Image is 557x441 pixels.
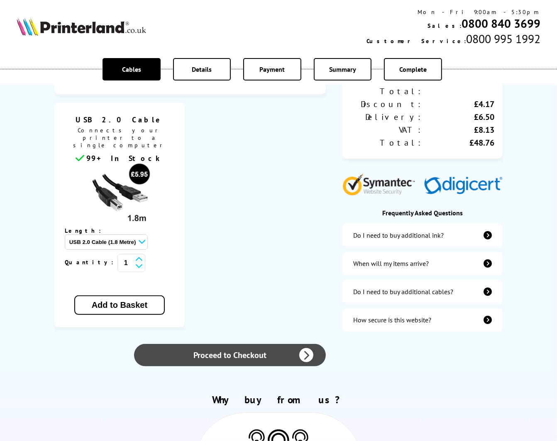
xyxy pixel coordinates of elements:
img: Symantec Website Security [342,172,421,195]
div: Discount: [351,99,423,110]
span: Quantity: [65,258,117,266]
img: usb cable [88,163,151,225]
a: items-arrive [342,252,503,275]
div: £38.30 [423,75,494,97]
a: additional-ink [342,224,503,247]
div: VAT: [351,124,423,135]
span: Customer Service: [366,37,466,45]
div: How secure is this website? [353,316,431,324]
a: 0800 840 3699 [462,16,540,31]
span: Connects your printer to a single computer [59,124,181,153]
a: additional-cables [342,280,503,303]
div: Frequently Asked Questions [342,209,503,217]
span: Summary [329,65,356,73]
div: £4.17 [423,99,494,110]
a: Proceed to Checkout [134,344,326,366]
span: Length: [65,227,109,234]
button: Add to Basket [74,295,165,315]
span: USB 2.0 Cable [61,115,178,124]
div: When will my items arrive? [353,259,429,268]
a: secure-website [342,308,503,331]
div: Delivery: [351,112,423,122]
div: Mon - Fri 9:00am - 5:30pm [366,8,540,16]
div: Do I need to buy additional ink? [353,231,444,239]
span: Details [192,65,212,73]
span: 99+ In Stock [86,153,164,163]
span: Complete [399,65,427,73]
img: Printerland Logo [17,17,146,36]
span: 0800 995 1992 [466,31,540,46]
div: £48.76 [423,137,494,148]
div: Do I need to buy additional cables? [353,288,453,296]
span: Sales: [428,22,462,29]
div: Total: [351,137,423,148]
div: Sub Total: [351,75,423,97]
div: £8.13 [423,124,494,135]
h2: Why buy from us? [17,393,540,406]
div: £6.50 [423,112,494,122]
span: Payment [260,65,285,73]
span: Cables [122,65,141,73]
img: Digicert [424,177,503,195]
